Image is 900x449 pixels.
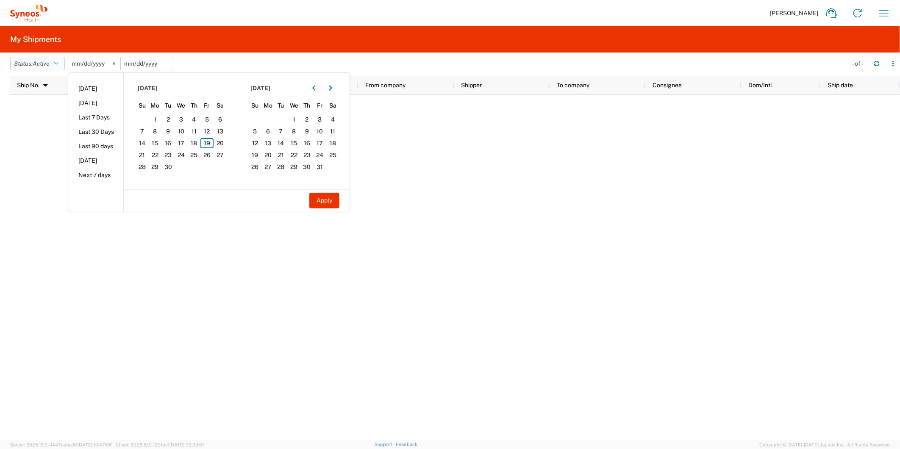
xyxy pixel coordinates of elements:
span: 27 [214,150,227,160]
li: Last 90 days [68,139,123,153]
h2: My Shipments [10,34,61,44]
li: Last 30 Days [68,125,123,139]
span: 17 [175,138,188,148]
input: Not set [121,57,173,70]
span: [PERSON_NAME] [770,9,818,17]
span: 9 [300,126,314,136]
span: Sa [326,102,339,109]
span: 18 [326,138,339,148]
span: From company [365,82,406,89]
span: 7 [275,126,288,136]
span: [DATE] 09:39:01 [169,442,204,447]
span: 22 [149,150,162,160]
span: 29 [287,162,300,172]
span: 3 [314,114,327,125]
span: 14 [275,138,288,148]
span: Fr [200,102,214,109]
span: Mo [261,102,275,109]
span: 23 [161,150,175,160]
span: 19 [200,138,214,148]
span: Copyright © [DATE]-[DATE] Agistix Inc., All Rights Reserved [759,441,890,449]
span: 6 [214,114,227,125]
span: 9 [161,126,175,136]
span: 1 [287,114,300,125]
span: Dom/Intl [748,82,772,89]
span: Ship No. [17,82,39,89]
span: 13 [261,138,275,148]
span: To company [557,82,589,89]
span: Active [33,60,50,67]
input: Not set [68,57,120,70]
span: 12 [200,126,214,136]
span: 31 [314,162,327,172]
span: 5 [200,114,214,125]
span: Tu [275,102,288,109]
span: 8 [149,126,162,136]
span: Su [136,102,149,109]
span: 23 [300,150,314,160]
span: 25 [188,150,201,160]
span: Shipper [461,82,482,89]
span: We [175,102,188,109]
span: 15 [287,138,300,148]
li: Next 7 days [68,168,123,182]
span: 10 [175,126,188,136]
div: - of - [852,60,867,67]
span: [DATE] [251,84,271,92]
span: [DATE] 10:47:06 [78,442,112,447]
span: 1 [149,114,162,125]
a: Feedback [396,442,417,447]
span: Ship date [828,82,853,89]
span: 26 [249,162,262,172]
span: 30 [161,162,175,172]
span: 19 [249,150,262,160]
span: 21 [136,150,149,160]
span: 24 [314,150,327,160]
span: 7 [136,126,149,136]
span: 25 [326,150,339,160]
span: 6 [261,126,275,136]
span: We [287,102,300,109]
span: 14 [136,138,149,148]
span: 2 [300,114,314,125]
span: 27 [261,162,275,172]
span: Consignee [653,82,682,89]
span: 22 [287,150,300,160]
span: 3 [175,114,188,125]
span: Th [300,102,314,109]
span: Mo [149,102,162,109]
span: 20 [261,150,275,160]
span: 8 [287,126,300,136]
span: 12 [249,138,262,148]
li: [DATE] [68,81,123,96]
span: 20 [214,138,227,148]
span: 18 [188,138,201,148]
span: 4 [326,114,339,125]
span: 24 [175,150,188,160]
span: Sa [214,102,227,109]
span: [DATE] [138,84,158,92]
li: [DATE] [68,153,123,168]
span: 13 [214,126,227,136]
span: 26 [200,150,214,160]
span: 21 [275,150,288,160]
span: Su [249,102,262,109]
span: 29 [149,162,162,172]
span: 11 [326,126,339,136]
span: 15 [149,138,162,148]
span: 5 [249,126,262,136]
span: 10 [314,126,327,136]
li: Last 7 Days [68,110,123,125]
a: Support [375,442,396,447]
span: 28 [275,162,288,172]
span: 11 [188,126,201,136]
span: Server: 2025.19.0-d447cefac8f [10,442,112,447]
span: 16 [300,138,314,148]
span: Th [188,102,201,109]
span: 16 [161,138,175,148]
li: [DATE] [68,96,123,110]
button: Status:Active [10,57,65,70]
span: 28 [136,162,149,172]
span: 17 [314,138,327,148]
span: Fr [314,102,327,109]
